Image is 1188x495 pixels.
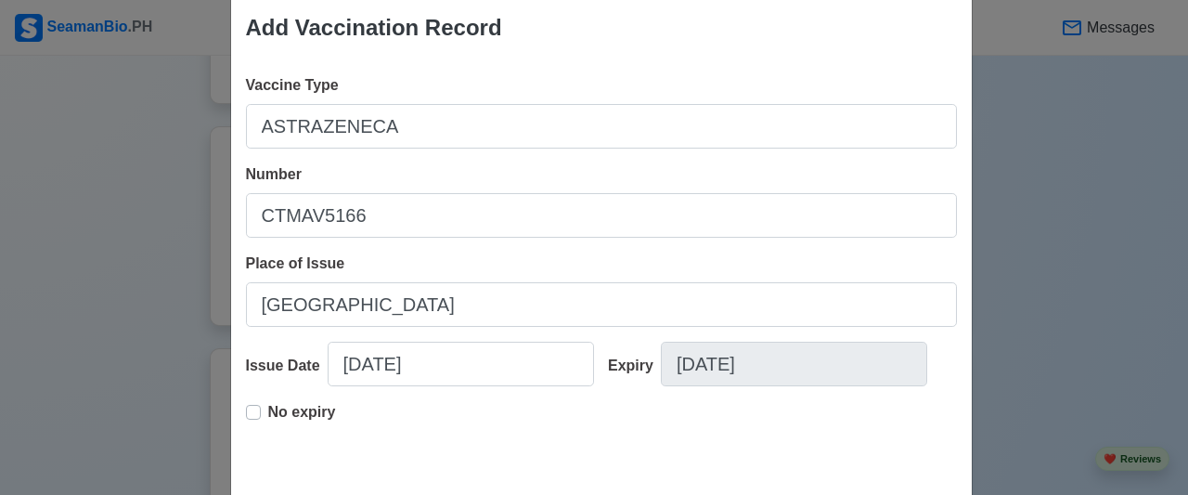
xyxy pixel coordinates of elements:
div: Add Vaccination Record [246,11,502,45]
p: No expiry [268,401,336,423]
span: Number [246,166,302,182]
span: Place of Issue [246,255,345,271]
input: Ex: 1234567890 [246,193,957,238]
div: Issue Date [246,355,328,377]
input: Ex: Manila [246,282,957,327]
div: Expiry [608,355,661,377]
input: Ex: Sinovac 1st Dose [246,104,957,149]
span: Vaccine Type [246,77,339,93]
